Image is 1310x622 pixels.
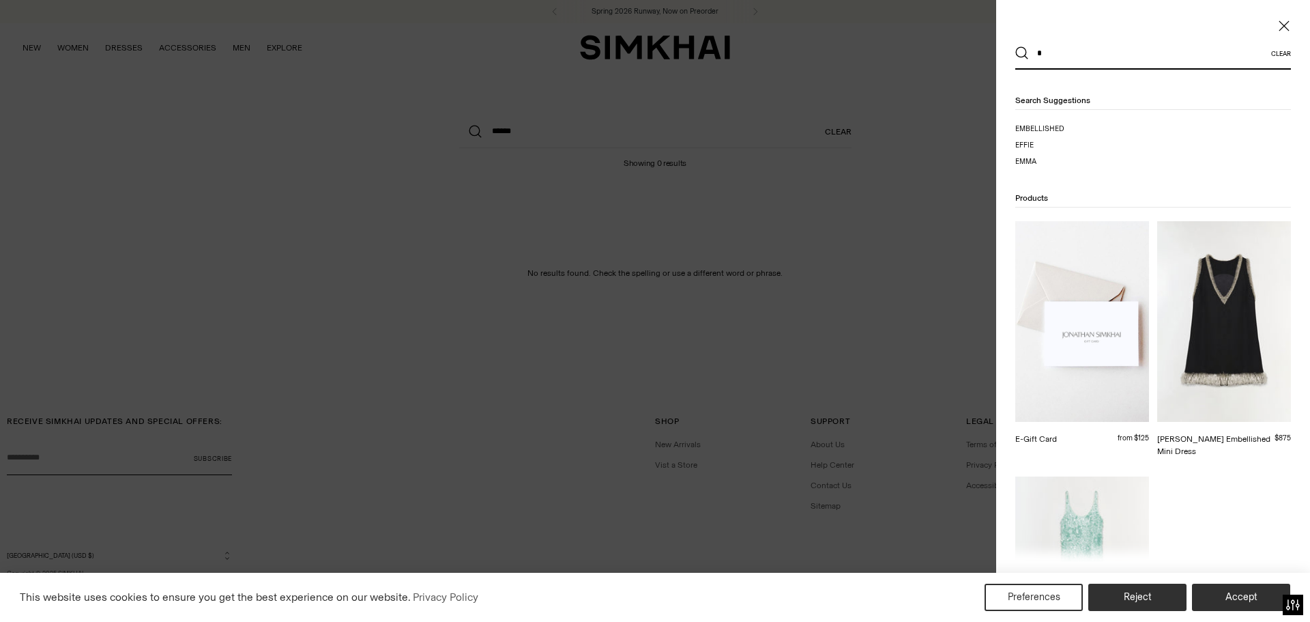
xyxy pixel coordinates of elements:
[20,591,411,604] span: This website uses cookies to ensure you get the best experience on our website.
[1015,193,1048,203] span: Products
[1015,433,1057,445] div: E-Gift Card
[1019,157,1036,166] span: mma
[1015,124,1019,133] mark: e
[1029,38,1271,68] input: What are you looking for?
[1015,124,1149,135] a: embellished
[1015,46,1029,60] button: Search
[1271,50,1291,57] button: Clear
[1015,221,1149,422] img: E-Gift Card - SIMKHAI
[1277,19,1291,33] button: Close
[1015,157,1019,166] mark: e
[1015,221,1149,457] a: E-Gift Card - SIMKHAI E-Gift Card from $125
[411,587,480,608] a: Privacy Policy (opens in a new tab)
[1157,221,1291,422] img: Darcy Embellished Mini Dress
[1157,433,1275,457] div: [PERSON_NAME] Embellished Mini Dress
[1015,156,1149,167] a: emma
[1157,221,1291,457] a: Darcy Embellished Mini Dress [PERSON_NAME] Embellished Mini Dress $875
[1019,141,1034,150] span: ffie
[1088,584,1187,611] button: Reject
[1015,140,1149,151] a: effie
[1275,434,1291,442] span: $875
[985,584,1083,611] button: Preferences
[1015,96,1090,105] span: Search suggestions
[1118,433,1149,445] span: from $125
[1015,141,1019,150] mark: e
[1192,584,1290,611] button: Accept
[1019,124,1064,133] span: mbellished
